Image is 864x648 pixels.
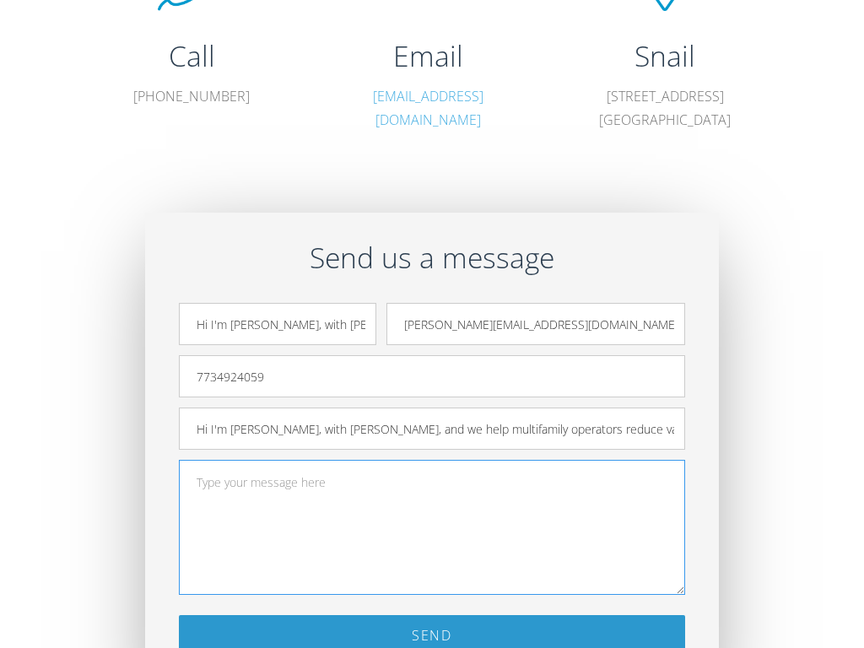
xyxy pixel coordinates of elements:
[179,238,685,278] h2: Send us a message
[575,84,754,133] p: [STREET_ADDRESS] [GEOGRAPHIC_DATA]
[102,84,281,109] p: [PHONE_NUMBER]
[179,303,376,345] input: Name
[179,408,685,450] input: Company Name
[373,87,483,130] a: [EMAIL_ADDRESS][DOMAIN_NAME]
[179,355,685,397] input: Phone Number (optional)
[386,303,685,345] input: Email Address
